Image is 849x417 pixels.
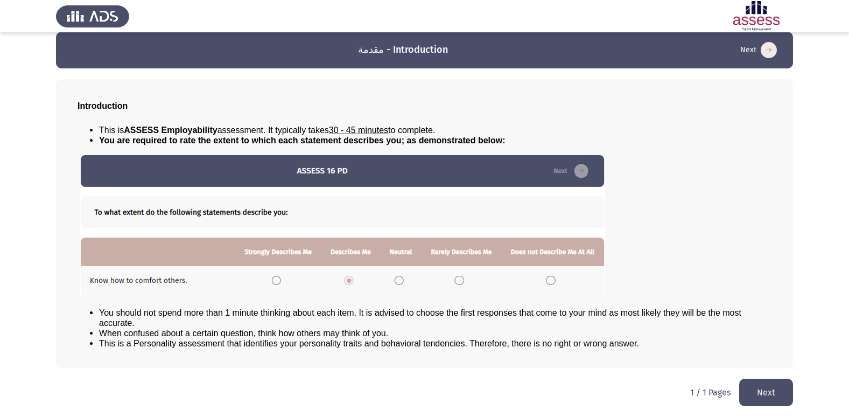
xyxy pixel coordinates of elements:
button: load next page [737,41,780,59]
span: You should not spend more than 1 minute thinking about each item. It is advised to choose the fir... [99,308,741,328]
b: ASSESS Employability [124,126,217,135]
span: You are required to rate the extent to which each statement describes you; as demonstrated below: [99,136,506,145]
p: 1 / 1 Pages [690,387,731,398]
img: Assess Talent Management logo [56,1,129,31]
span: Introduction [78,101,128,110]
img: Assessment logo of ASSESS Employability - EBI [720,1,793,31]
u: 30 - 45 minutes [329,126,388,135]
span: When confused about a certain question, think how others may think of you. [99,329,388,338]
span: This is a Personality assessment that identifies your personality traits and behavioral tendencie... [99,339,639,348]
span: This is assessment. It typically takes to complete. [99,126,435,135]
h3: مقدمة - Introduction [358,43,448,57]
button: load next page [739,379,793,406]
